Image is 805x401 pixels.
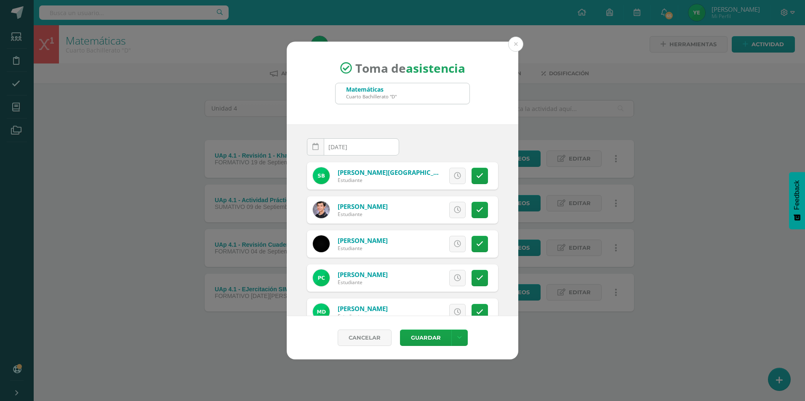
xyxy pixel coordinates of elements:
a: [PERSON_NAME] [338,202,388,211]
button: Guardar [400,330,451,346]
strong: asistencia [406,60,465,76]
div: Estudiante [338,279,388,286]
a: Cancelar [338,330,392,346]
a: [PERSON_NAME][GEOGRAPHIC_DATA] [338,168,452,177]
div: Cuarto Bachillerato "D" [346,93,397,100]
button: Feedback - Mostrar encuesta [789,172,805,229]
img: 3449fe4623dee5c00da7bef44ffafa1d.png [313,235,330,252]
a: [PERSON_NAME] [338,304,388,313]
a: [PERSON_NAME] [338,236,388,245]
input: Busca un grado o sección aquí... [336,83,469,104]
div: Estudiante [338,211,388,218]
div: Matemáticas [346,85,397,93]
div: Estudiante [338,245,388,252]
button: Close (Esc) [508,37,523,52]
span: Toma de [355,60,465,76]
div: Estudiante [338,177,439,184]
img: f7c680b51a7873629988c0afcf36b78a.png [313,201,330,218]
img: c62795de6edc9005174dc5abc2fb814a.png [313,167,330,184]
a: [PERSON_NAME] [338,270,388,279]
span: Feedback [793,180,801,210]
img: 30c9784f8d5b525731c218742ac1774b.png [313,303,330,320]
input: Fecha de Inasistencia [307,139,399,155]
img: b05af437d8d0802f705c5a251d602360.png [313,269,330,286]
div: Estudiante [338,313,388,320]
